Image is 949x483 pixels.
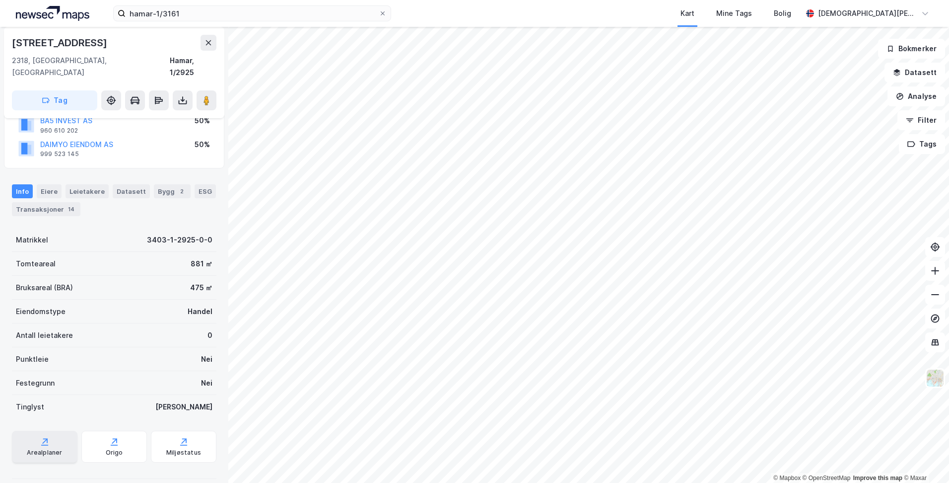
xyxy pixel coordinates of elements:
[170,55,216,79] div: Hamar, 1/2925
[207,329,212,341] div: 0
[884,63,945,82] button: Datasett
[773,475,801,482] a: Mapbox
[818,7,917,19] div: [DEMOGRAPHIC_DATA][PERSON_NAME]
[16,401,44,413] div: Tinglyst
[27,449,62,457] div: Arealplaner
[12,90,97,110] button: Tag
[195,139,210,151] div: 50%
[195,115,210,127] div: 50%
[16,258,56,270] div: Tomteareal
[899,435,949,483] iframe: Chat Widget
[16,282,73,294] div: Bruksareal (BRA)
[16,306,66,318] div: Eiendomstype
[188,306,212,318] div: Handel
[66,204,76,214] div: 14
[177,186,187,196] div: 2
[201,353,212,365] div: Nei
[12,202,80,216] div: Transaksjoner
[12,55,170,79] div: 2318, [GEOGRAPHIC_DATA], [GEOGRAPHIC_DATA]
[716,7,752,19] div: Mine Tags
[680,7,694,19] div: Kart
[16,234,48,246] div: Matrikkel
[106,449,123,457] div: Origo
[126,6,379,21] input: Søk på adresse, matrikkel, gårdeiere, leietakere eller personer
[154,184,191,198] div: Bygg
[155,401,212,413] div: [PERSON_NAME]
[113,184,150,198] div: Datasett
[147,234,212,246] div: 3403-1-2925-0-0
[803,475,851,482] a: OpenStreetMap
[40,127,78,135] div: 960 610 202
[40,150,79,158] div: 999 523 145
[190,282,212,294] div: 475 ㎡
[12,184,33,198] div: Info
[16,353,49,365] div: Punktleie
[897,110,945,130] button: Filter
[12,35,109,51] div: [STREET_ADDRESS]
[195,184,216,198] div: ESG
[899,435,949,483] div: Kontrollprogram for chat
[899,134,945,154] button: Tags
[16,6,89,21] img: logo.a4113a55bc3d86da70a041830d287a7e.svg
[201,377,212,389] div: Nei
[887,86,945,106] button: Analyse
[166,449,201,457] div: Miljøstatus
[926,369,945,388] img: Z
[37,184,62,198] div: Eiere
[66,184,109,198] div: Leietakere
[16,329,73,341] div: Antall leietakere
[853,475,902,482] a: Improve this map
[774,7,791,19] div: Bolig
[191,258,212,270] div: 881 ㎡
[16,377,55,389] div: Festegrunn
[878,39,945,59] button: Bokmerker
